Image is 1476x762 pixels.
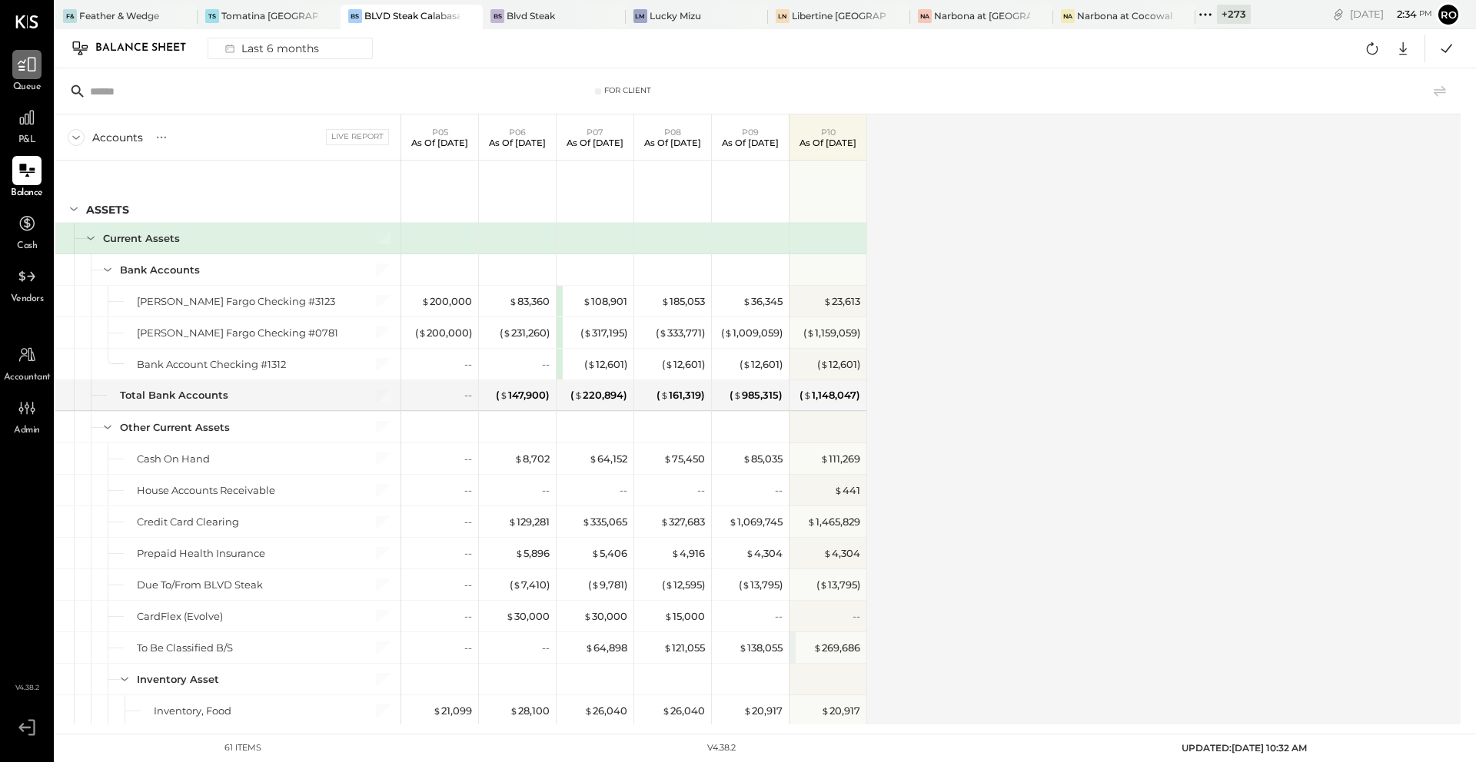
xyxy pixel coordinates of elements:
span: $ [583,326,592,339]
div: v 4.38.2 [707,742,736,754]
div: 327,683 [660,515,705,529]
div: 5,896 [515,546,550,561]
span: $ [806,326,815,339]
div: -- [620,483,627,498]
span: $ [584,704,593,717]
span: $ [589,452,597,465]
div: ( 161,319 ) [657,388,705,403]
div: 64,152 [589,452,627,466]
div: Libertine [GEOGRAPHIC_DATA] [792,9,887,22]
span: $ [823,295,832,307]
p: As of [DATE] [489,137,546,148]
div: ( 1,009,059 ) [721,326,783,340]
div: -- [464,546,472,561]
div: Na [1061,9,1075,23]
p: As of [DATE] [567,137,623,148]
span: $ [513,578,521,591]
span: P06 [509,127,526,137]
div: ( 12,595 ) [662,578,705,592]
span: $ [506,610,514,622]
div: -- [464,452,472,466]
span: $ [743,704,752,717]
span: Vendors [11,293,44,306]
div: ASSETS [86,202,129,217]
span: Cash [17,240,37,253]
p: As of [DATE] [722,137,779,148]
div: 26,040 [584,704,627,718]
div: 108,901 [583,294,627,309]
span: $ [663,641,672,654]
span: $ [503,326,511,339]
span: $ [665,578,673,591]
button: Last 6 months [208,38,373,59]
span: UPDATED: [DATE] 10:32 AM [1182,742,1307,754]
span: Admin [14,424,40,438]
div: 20,917 [743,704,783,718]
div: ( 333,771 ) [656,326,705,340]
span: $ [663,452,672,465]
div: Inventory Asset [137,672,219,687]
div: For Client [604,85,651,96]
span: $ [660,389,669,401]
div: ( 220,894 ) [570,388,627,403]
div: [PERSON_NAME] Fargo Checking #0781 [137,326,338,340]
div: BLVD Steak Calabasas [364,9,460,22]
div: Tomatina [GEOGRAPHIC_DATA] [221,9,317,22]
span: P07 [587,127,603,137]
div: ( 12,601 ) [817,357,860,372]
span: $ [743,452,751,465]
span: $ [433,704,441,717]
button: Ro [1436,2,1461,27]
div: 200,000 [421,294,472,309]
span: $ [743,358,751,370]
div: TS [205,9,219,23]
span: $ [729,515,737,528]
span: $ [418,326,427,339]
span: $ [742,578,750,591]
div: -- [853,609,860,624]
div: Narbona at [GEOGRAPHIC_DATA] LLC [934,9,1029,22]
div: Feather & Wedge [79,9,159,22]
div: ( 9,781 ) [588,578,627,592]
div: Cash On Hand [137,452,210,466]
div: 4,304 [823,546,860,561]
div: 121,055 [663,641,705,655]
div: 1,069,745 [729,515,783,529]
a: Accountant [1,340,53,385]
span: P05 [432,127,448,137]
div: 30,000 [583,609,627,624]
div: -- [542,641,550,655]
span: $ [662,704,670,717]
div: 335,065 [582,515,627,529]
div: 23,613 [823,294,860,309]
div: -- [542,357,550,372]
span: $ [587,358,596,370]
span: $ [664,610,673,622]
div: Inventory, Food [154,704,231,718]
div: -- [542,483,550,498]
div: Blvd Steak [507,9,555,22]
span: $ [591,547,600,559]
span: $ [823,547,832,559]
span: $ [509,295,517,307]
div: Last 6 months [216,38,325,58]
span: $ [591,578,600,591]
div: 4,304 [746,546,783,561]
div: [DATE] [1350,7,1432,22]
span: Accountant [4,371,51,385]
div: 26,040 [662,704,705,718]
a: Balance [1,156,53,200]
div: 85,035 [743,452,783,466]
span: $ [661,295,670,307]
div: 185,053 [661,294,705,309]
div: Bank Accounts [120,263,200,277]
div: 36,345 [743,294,783,309]
div: ( 317,195 ) [580,326,627,340]
span: $ [421,295,430,307]
span: $ [510,704,518,717]
div: LM [633,9,647,23]
div: ( 13,795 ) [739,578,783,592]
div: Current Assets [103,231,180,246]
a: P&L [1,103,53,147]
span: $ [739,641,747,654]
